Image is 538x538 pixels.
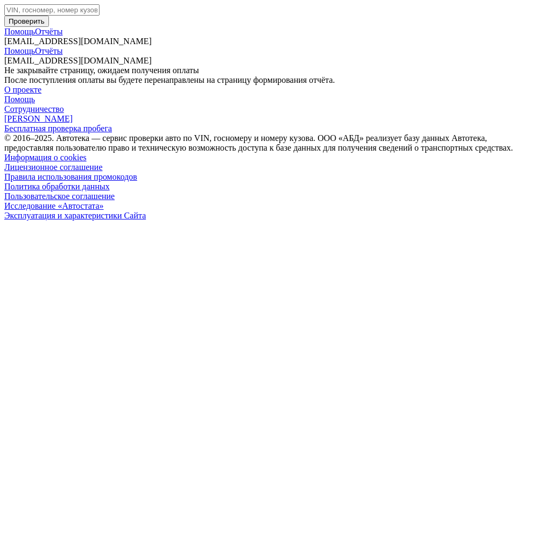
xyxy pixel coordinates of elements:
button: Проверить [4,16,49,27]
a: Исследование «Автостата» [4,201,534,211]
a: Бесплатная проверка пробега [4,124,534,133]
div: [EMAIL_ADDRESS][DOMAIN_NAME] [4,56,534,66]
a: Сотрудничество [4,104,534,114]
span: Проверить [9,17,45,25]
input: VIN, госномер, номер кузова [4,4,100,16]
a: Эксплуатация и характеристики Сайта [4,211,534,221]
a: Лицензионное соглашение [4,162,534,172]
a: Информация о cookies [4,153,534,162]
div: [EMAIL_ADDRESS][DOMAIN_NAME] [4,37,534,46]
a: Помощь [4,46,35,55]
a: Помощь [4,27,35,36]
div: После поступления оплаты вы будете перенаправлены на страницу формирования отчёта. [4,75,534,85]
a: [PERSON_NAME] [4,114,534,124]
div: Не закрывайте страницу, ожидаем получения оплаты [4,66,534,75]
a: Отчёты [35,46,62,55]
div: © 2016– 2025 . Автотека — сервис проверки авто по VIN, госномеру и номеру кузова. ООО «АБД» реали... [4,133,534,153]
a: О проекте [4,85,534,95]
a: Помощь [4,95,534,104]
a: Пользовательское соглашение [4,192,534,201]
a: Правила использования промокодов [4,172,534,182]
a: Политика обработки данных [4,182,534,192]
a: Отчёты [35,27,62,36]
